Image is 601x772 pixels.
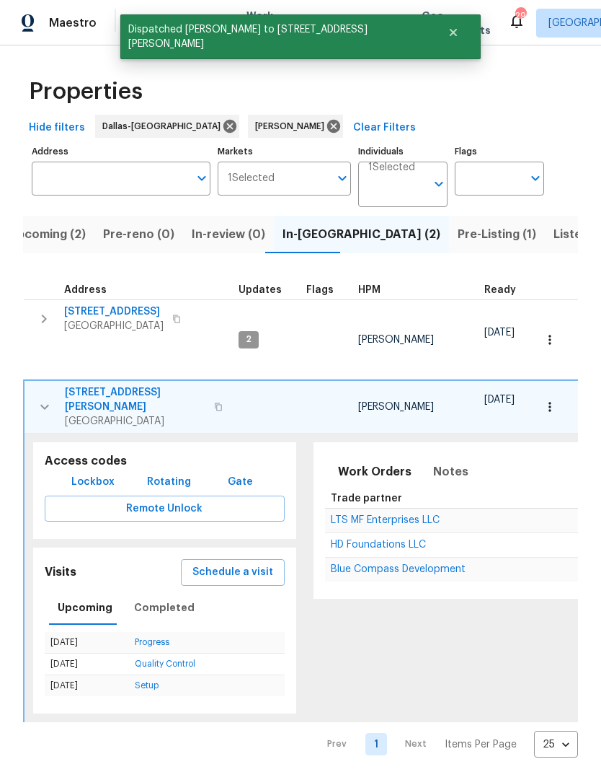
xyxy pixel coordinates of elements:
[49,16,97,30] span: Maestro
[135,681,159,690] a: Setup
[484,285,516,295] span: Ready
[484,395,515,405] span: [DATE]
[282,224,440,245] span: In-[GEOGRAPHIC_DATA] (2)
[331,515,440,525] span: LTS MF Enterprises LLC
[534,726,578,763] div: 25
[246,9,283,38] span: Work Orders
[58,599,112,617] span: Upcoming
[248,115,343,138] div: [PERSON_NAME]
[65,385,205,414] span: [STREET_ADDRESS][PERSON_NAME]
[45,454,285,469] h5: Access codes
[458,224,536,245] span: Pre-Listing (1)
[365,733,387,755] a: Goto page 1
[181,559,285,586] button: Schedule a visit
[71,473,115,491] span: Lockbox
[65,414,205,429] span: [GEOGRAPHIC_DATA]
[135,659,195,668] a: Quality Control
[29,84,143,99] span: Properties
[120,14,429,59] span: Dispatched [PERSON_NAME] to [STREET_ADDRESS][PERSON_NAME]
[95,115,239,138] div: Dallas-[GEOGRAPHIC_DATA]
[515,9,525,23] div: 29
[331,540,426,550] span: HD Foundations LLC
[103,224,174,245] span: Pre-reno (0)
[433,462,468,482] span: Notes
[45,496,285,522] button: Remote Unlock
[255,119,330,133] span: [PERSON_NAME]
[525,168,546,188] button: Open
[347,115,422,141] button: Clear Filters
[64,285,107,295] span: Address
[192,563,273,582] span: Schedule a visit
[368,162,415,174] span: 1 Selected
[45,565,76,580] h5: Visits
[358,147,448,156] label: Individuals
[331,540,426,549] a: HD Foundations LLC
[445,737,517,752] p: Items Per Page
[147,473,191,491] span: Rotating
[134,599,195,617] span: Completed
[218,147,352,156] label: Markets
[484,328,515,338] span: [DATE]
[228,172,275,185] span: 1 Selected
[353,119,416,137] span: Clear Filters
[45,654,129,675] td: [DATE]
[45,632,129,654] td: [DATE]
[192,168,212,188] button: Open
[358,335,434,345] span: [PERSON_NAME]
[484,285,529,295] div: Earliest renovation start date (first business day after COE or Checkout)
[66,469,120,496] button: Lockbox
[64,304,164,319] span: [STREET_ADDRESS]
[29,119,85,137] span: Hide filters
[332,168,352,188] button: Open
[331,565,466,574] a: Blue Compass Development
[23,115,91,141] button: Hide filters
[135,638,169,646] a: Progress
[64,319,164,333] span: [GEOGRAPHIC_DATA]
[45,675,129,697] td: [DATE]
[422,9,491,38] span: Geo Assignments
[32,147,210,156] label: Address
[358,402,434,412] span: [PERSON_NAME]
[56,500,273,518] span: Remote Unlock
[331,516,440,525] a: LTS MF Enterprises LLC
[331,564,466,574] span: Blue Compass Development
[455,147,544,156] label: Flags
[9,224,86,245] span: Upcoming (2)
[429,174,449,194] button: Open
[429,18,477,47] button: Close
[102,119,226,133] span: Dallas-[GEOGRAPHIC_DATA]
[141,469,197,496] button: Rotating
[192,224,265,245] span: In-review (0)
[313,731,578,758] nav: Pagination Navigation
